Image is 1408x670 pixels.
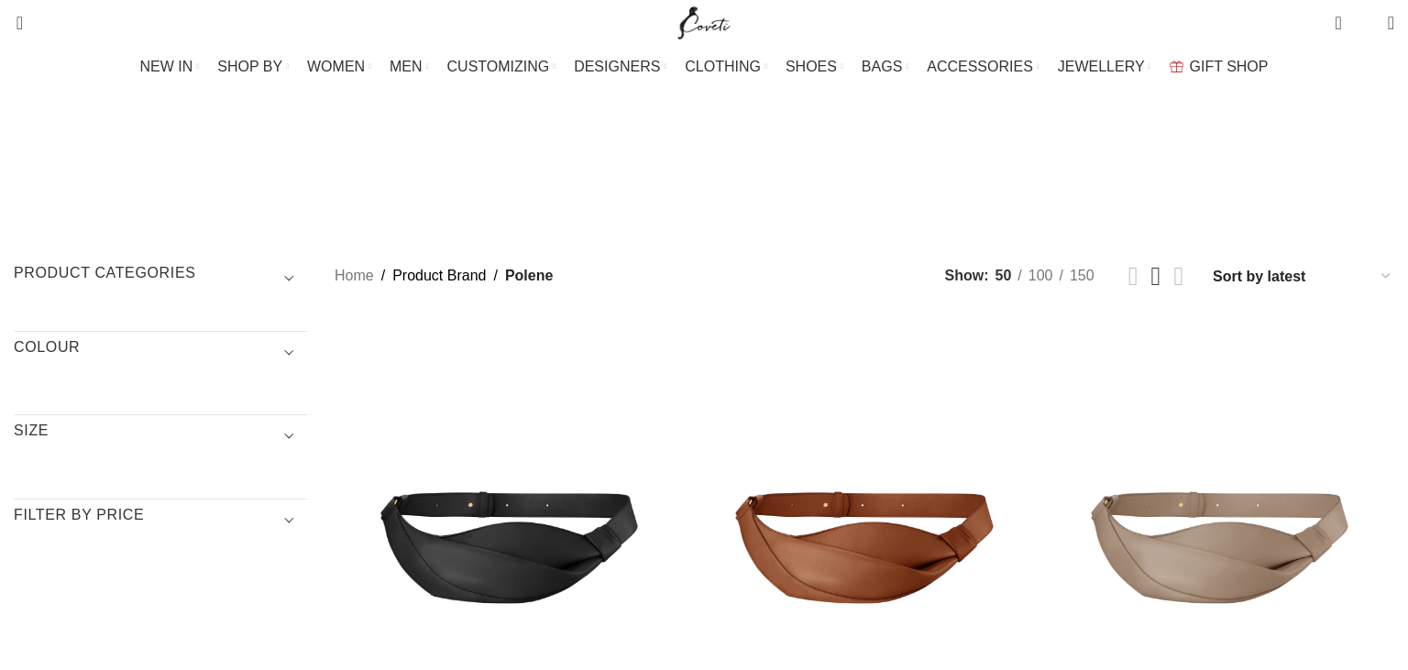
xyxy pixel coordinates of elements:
a: 0 [1325,5,1350,41]
span: 0 [1359,18,1373,32]
span: GIFT SHOP [1190,58,1269,75]
h3: COLOUR [14,337,307,368]
a: WOMEN [307,49,371,85]
span: WOMEN [307,58,365,75]
span: SHOP BY [217,58,282,75]
span: DESIGNERS [574,58,660,75]
span: MEN [390,58,423,75]
div: Main navigation [5,49,1403,85]
a: GIFT SHOP [1170,49,1269,85]
span: JEWELLERY [1058,58,1145,75]
a: SHOES [786,49,843,85]
h3: SIZE [14,421,307,452]
span: BAGS [862,58,902,75]
div: My Wishlist [1356,5,1374,41]
a: NEW IN [140,49,200,85]
span: NEW IN [140,58,193,75]
span: SHOES [786,58,837,75]
a: ACCESSORIES [927,49,1039,85]
a: Neyu Edition Smooth Taupe Bag [1045,317,1394,666]
span: 0 [1336,9,1350,23]
a: Neyu Edition Smooth Cognac Bag [689,317,1039,666]
span: CLOTHING [685,58,761,75]
a: MEN [390,49,428,85]
a: Search [5,5,23,41]
a: JEWELLERY [1058,49,1151,85]
a: SHOP BY [217,49,289,85]
a: Neyu Edition Smooth Black Bag [335,317,684,666]
a: CUSTOMIZING [447,49,556,85]
h3: Product categories [14,263,307,294]
a: Site logo [674,14,735,29]
span: CUSTOMIZING [447,58,550,75]
h3: Filter by price [14,505,307,536]
span: ACCESSORIES [927,58,1033,75]
a: CLOTHING [685,49,767,85]
a: BAGS [862,49,908,85]
img: GiftBag [1170,60,1183,72]
a: DESIGNERS [574,49,666,85]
